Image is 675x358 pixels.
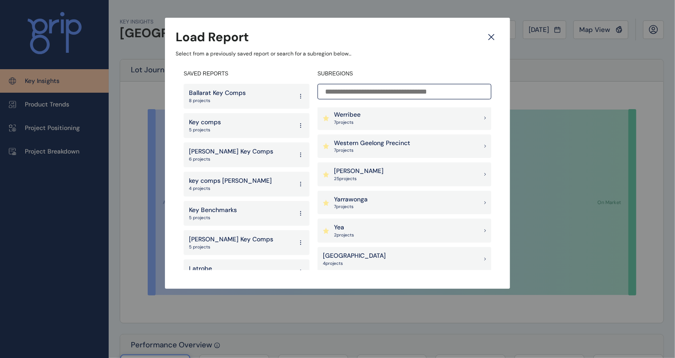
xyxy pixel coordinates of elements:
h4: SAVED REPORTS [184,70,310,78]
h4: SUBREGIONS [318,70,491,78]
p: Key Benchmarks [189,206,237,215]
p: 7 project s [334,147,410,153]
p: 2 project s [334,232,354,238]
p: 7 project s [334,204,368,210]
p: Werribee [334,110,361,119]
p: 5 projects [189,215,237,221]
p: 25 project s [334,176,384,182]
p: key comps [PERSON_NAME] [189,177,272,185]
p: 8 projects [189,98,246,104]
p: Western Geelong Precinct [334,139,410,148]
p: 5 projects [189,127,221,133]
p: 4 project s [323,260,386,267]
p: Yarrawonga [334,195,368,204]
p: [PERSON_NAME] [334,167,384,176]
p: [PERSON_NAME] Key Comps [189,235,273,244]
h3: Load Report [176,28,249,46]
p: [GEOGRAPHIC_DATA] [323,252,386,260]
p: Key comps [189,118,221,127]
p: 4 projects [189,185,272,192]
p: [PERSON_NAME] Key Comps [189,147,273,156]
p: Select from a previously saved report or search for a subregion below... [176,50,499,58]
p: 5 projects [189,244,273,250]
p: Yea [334,223,354,232]
p: 7 project s [334,119,361,126]
p: Latrobe [189,264,212,273]
p: Ballarat Key Comps [189,89,246,98]
p: 6 projects [189,156,273,162]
